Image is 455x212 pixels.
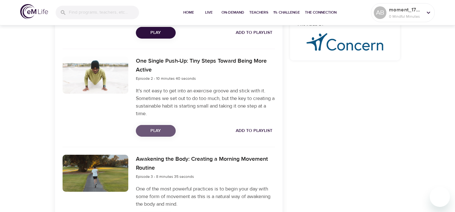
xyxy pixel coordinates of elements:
[181,9,196,16] span: Home
[249,9,268,16] span: Teachers
[136,87,275,117] p: It's not easy to get into an exercise groove and stick with it. Sometimes we set out to do too mu...
[136,174,194,179] span: Episode 3 - 8 minutes 35 seconds
[305,9,337,16] span: The Connection
[136,76,196,81] span: Episode 2 - 10 minutes 40 seconds
[136,155,275,173] h6: Awakening the Body: Creating a Morning Movement Routine
[389,14,422,19] p: 0 Mindful Minutes
[236,127,272,135] span: Add to Playlist
[374,6,386,19] div: AB
[136,27,176,39] button: Play
[136,185,275,208] p: One of the most powerful practices is to begin your day with some form of movement as this is a n...
[430,187,450,207] iframe: Button to launch messaging window
[233,125,275,137] button: Add to Playlist
[20,4,48,19] img: logo
[69,6,139,19] input: Find programs, teachers, etc...
[273,9,300,16] span: 1% Challenge
[221,9,244,16] span: On-Demand
[233,27,275,39] button: Add to Playlist
[236,29,272,37] span: Add to Playlist
[141,29,171,37] span: Play
[201,9,216,16] span: Live
[389,6,422,14] p: moment_1754323952
[306,33,384,51] img: concern-logo%20%281%29.png
[136,57,275,75] h6: One Single Push-Up: Tiny Steps Toward Being More Active
[141,127,171,135] span: Play
[136,125,176,137] button: Play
